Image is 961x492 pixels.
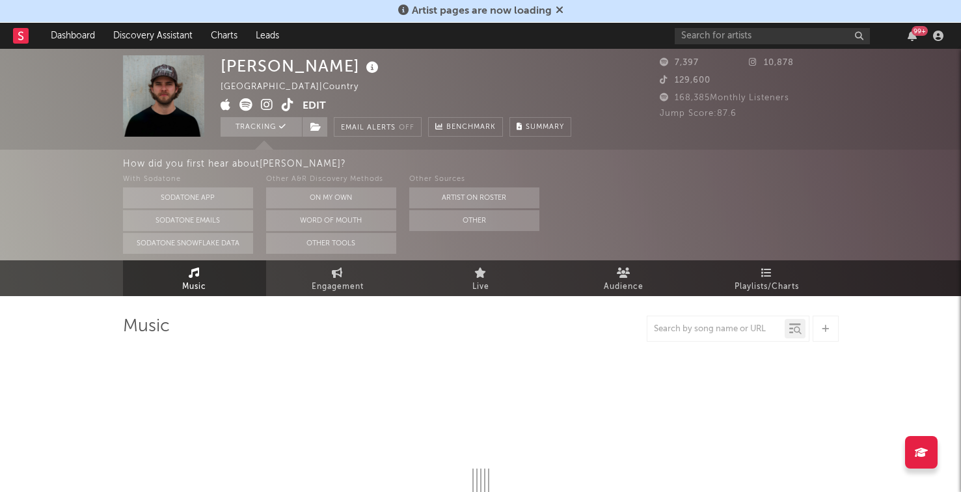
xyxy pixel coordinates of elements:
input: Search for artists [675,28,870,44]
button: Other Tools [266,233,396,254]
span: 7,397 [660,59,699,67]
div: Other Sources [409,172,539,187]
a: Charts [202,23,247,49]
input: Search by song name or URL [647,324,785,335]
a: Benchmark [428,117,503,137]
span: Artist pages are now loading [412,6,552,16]
span: Playlists/Charts [735,279,799,295]
button: Tracking [221,117,302,137]
button: 99+ [908,31,917,41]
a: Music [123,260,266,296]
a: Playlists/Charts [696,260,839,296]
a: Engagement [266,260,409,296]
button: Sodatone App [123,187,253,208]
span: 129,600 [660,76,711,85]
button: Word Of Mouth [266,210,396,231]
button: Edit [303,98,326,115]
div: Other A&R Discovery Methods [266,172,396,187]
a: Discovery Assistant [104,23,202,49]
button: Sodatone Emails [123,210,253,231]
div: [PERSON_NAME] [221,55,382,77]
a: Dashboard [42,23,104,49]
a: Audience [552,260,696,296]
button: Email AlertsOff [334,117,422,137]
button: On My Own [266,187,396,208]
div: [GEOGRAPHIC_DATA] | Country [221,79,373,95]
span: Dismiss [556,6,563,16]
button: Other [409,210,539,231]
span: 10,878 [749,59,794,67]
span: Live [472,279,489,295]
button: Sodatone Snowflake Data [123,233,253,254]
a: Live [409,260,552,296]
span: 168,385 Monthly Listeners [660,94,789,102]
div: 99 + [912,26,928,36]
span: Jump Score: 87.6 [660,109,737,118]
em: Off [399,124,414,131]
span: Music [182,279,206,295]
div: With Sodatone [123,172,253,187]
span: Summary [526,124,564,131]
span: Engagement [312,279,364,295]
a: Leads [247,23,288,49]
button: Artist on Roster [409,187,539,208]
button: Summary [509,117,571,137]
span: Audience [604,279,643,295]
span: Benchmark [446,120,496,135]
